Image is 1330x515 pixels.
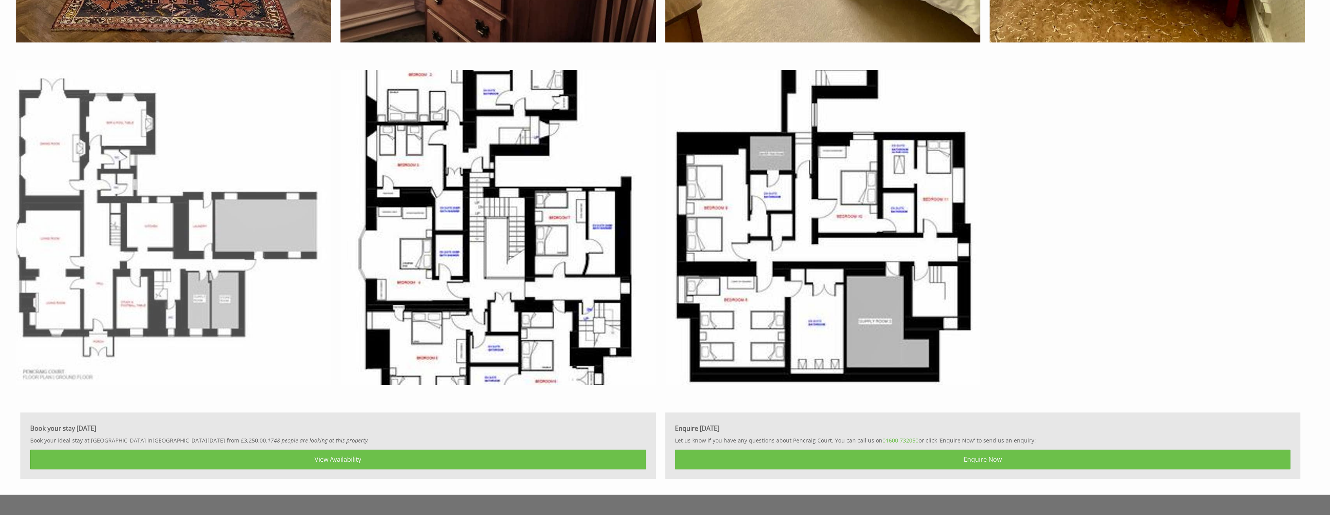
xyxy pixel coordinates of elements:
[16,70,331,385] img: Ground Floor Plan Pencraig Court Nr. Ross-on-Wye Herefordshire www.bhhl.co.uk
[30,450,646,469] a: View Availability
[267,437,369,444] i: 1748 people are looking at this property.
[675,424,1291,433] h3: Enquire [DATE]
[30,424,646,433] h3: Book your stay [DATE]
[675,437,1291,444] p: Let us know if you have any questions about Pencraig Court. You can call us on or click 'Enquire ...
[665,70,981,385] img: 2nd Floor Plan Pencraig Court self catering accommodation Herefordshire www.bhhl.co.uk
[153,437,207,444] a: [GEOGRAPHIC_DATA]
[30,437,646,444] p: Book your ideal stay at [GEOGRAPHIC_DATA] in [DATE] from £3,250.00.
[882,437,919,444] a: 01600 732050
[675,450,1291,469] a: Enquire Now
[340,70,656,385] img: 1st Floor Plan Pencraig Court wye Valley Herefordshire www.bhhl.co.uk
